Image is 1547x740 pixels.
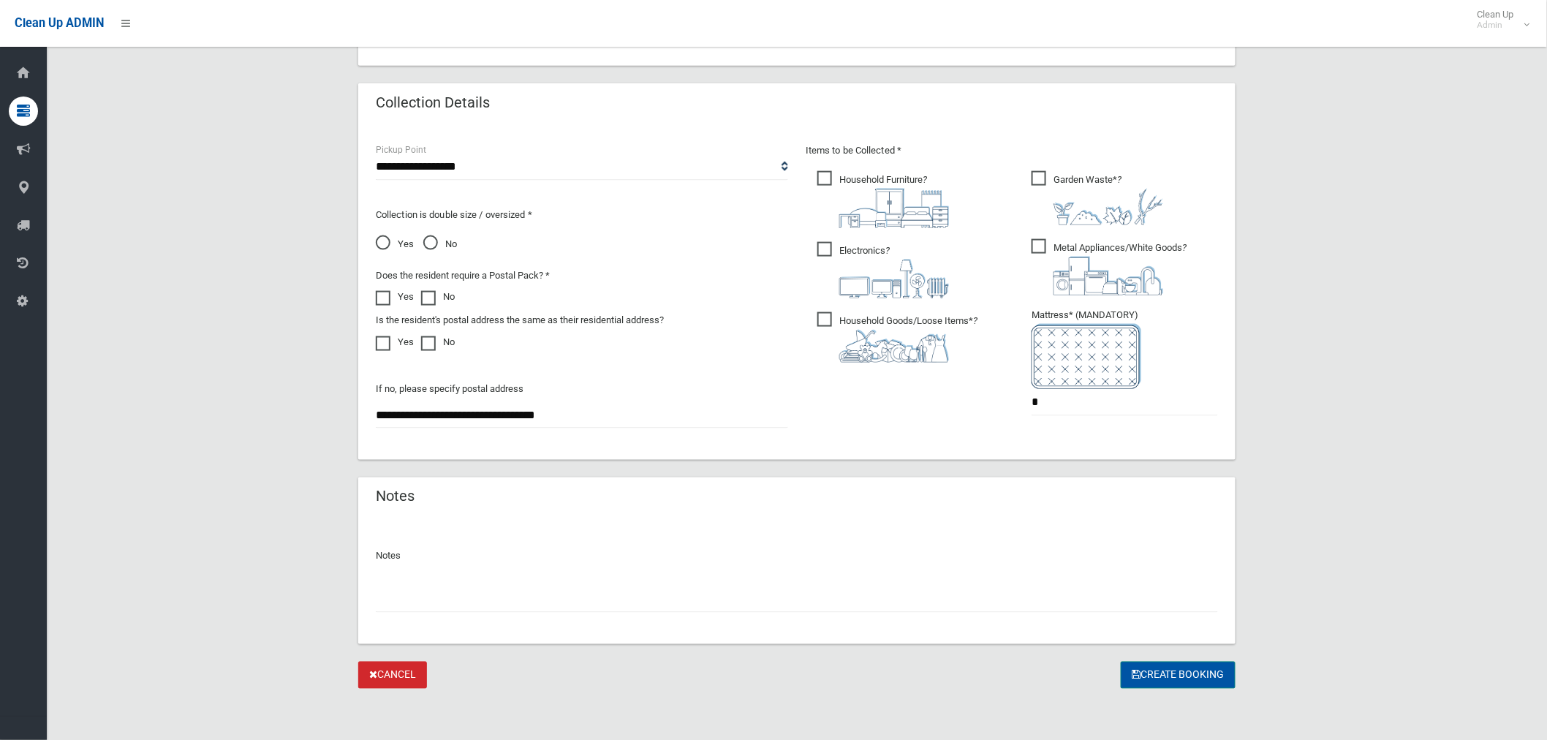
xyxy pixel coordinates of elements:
[376,312,664,329] label: Is the resident's postal address the same as their residential address?
[839,315,977,363] i: ?
[358,483,432,511] header: Notes
[839,174,949,228] i: ?
[376,288,414,306] label: Yes
[839,245,949,298] i: ?
[839,330,949,363] img: b13cc3517677393f34c0a387616ef184.png
[358,88,507,117] header: Collection Details
[1032,309,1218,389] span: Mattress* (MANDATORY)
[1054,189,1163,225] img: 4fd8a5c772b2c999c83690221e5242e0.png
[423,235,457,253] span: No
[376,267,550,284] label: Does the resident require a Postal Pack? *
[1054,174,1163,225] i: ?
[839,189,949,228] img: aa9efdbe659d29b613fca23ba79d85cb.png
[839,260,949,298] img: 394712a680b73dbc3d2a6a3a7ffe5a07.png
[817,242,949,298] span: Electronics
[817,171,949,228] span: Household Furniture
[421,333,455,351] label: No
[1470,9,1529,31] span: Clean Up
[806,142,1218,159] p: Items to be Collected *
[421,288,455,306] label: No
[376,380,523,398] label: If no, please specify postal address
[376,333,414,351] label: Yes
[15,16,104,30] span: Clean Up ADMIN
[1054,242,1187,295] i: ?
[1121,662,1236,689] button: Create Booking
[817,312,977,363] span: Household Goods/Loose Items*
[376,206,788,224] p: Collection is double size / oversized *
[1032,324,1141,389] img: e7408bece873d2c1783593a074e5cb2f.png
[1478,20,1514,31] small: Admin
[376,548,1218,565] p: Notes
[1054,257,1163,295] img: 36c1b0289cb1767239cdd3de9e694f19.png
[358,662,427,689] a: Cancel
[376,235,414,253] span: Yes
[1032,171,1163,225] span: Garden Waste*
[1032,239,1187,295] span: Metal Appliances/White Goods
